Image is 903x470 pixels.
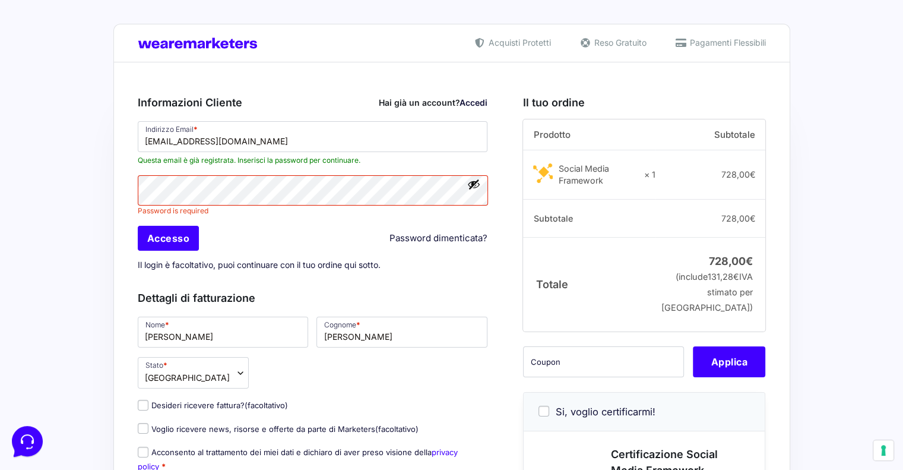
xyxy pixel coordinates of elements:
a: Accedi [460,97,487,108]
p: Ciao 🙂 Se hai qualche domanda siamo qui per aiutarti! [50,81,194,93]
span: Italia [145,371,230,384]
label: Desideri ricevere fattura? [138,400,288,410]
input: Voglio ricevere news, risorse e offerte da parte di Marketers(facoltativo) [138,423,148,434]
p: Il login è facoltativo, puoi continuare con il tuo ordine qui sotto. [134,253,492,277]
span: Trova una risposta [19,150,93,159]
span: (facoltativo) [245,400,288,410]
img: dark [19,68,43,92]
th: Totale [523,237,655,331]
span: Password is required [138,206,488,216]
span: Le tue conversazioni [19,48,101,57]
button: Home [9,361,83,388]
a: [DEMOGRAPHIC_DATA] tutto [106,48,218,57]
label: Voglio ricevere news, risorse e offerte da parte di Marketers [138,424,419,434]
span: € [733,272,739,282]
button: Mostra password [467,178,480,191]
input: Cognome * [316,317,487,348]
th: Subtotale [655,119,766,150]
span: Questa email è già registrata. Inserisci la password per continuare. [138,155,488,166]
bdi: 728,00 [721,169,755,179]
input: Cerca un articolo... [27,175,194,187]
button: Le tue preferenze relative al consenso per le tecnologie di tracciamento [873,440,894,460]
iframe: Customerly Messenger Launcher [9,424,45,459]
a: Password dimenticata? [389,232,487,245]
img: Social Media Framework [533,163,553,183]
h3: Dettagli di fatturazione [138,290,488,306]
th: Prodotto [523,119,655,150]
span: Si, voglio certificarmi! [556,406,655,418]
input: Indirizzo Email * [138,121,488,152]
p: Aiuto [183,377,200,388]
div: Social Media Framework [559,163,636,187]
a: [PERSON_NAME]Ciao 🙂 Se hai qualche domanda siamo qui per aiutarti!1 g fa [14,62,223,97]
p: 1 g fa [201,67,218,77]
p: Home [36,377,56,388]
span: (facoltativo) [375,424,419,434]
h3: Il tuo ordine [523,94,765,111]
input: Nome * [138,317,309,348]
span: Pagamenti Flessibili [687,36,766,49]
button: Aiuto [155,361,228,388]
input: Si, voglio certificarmi! [538,406,549,417]
div: Hai già un account? [379,96,487,109]
p: Messaggi [103,377,135,388]
input: Coupon [523,346,684,377]
span: € [746,255,753,267]
bdi: 728,00 [709,255,753,267]
button: Applica [693,346,765,377]
span: € [749,169,755,179]
span: Stato [138,357,249,389]
h2: Ciao da Marketers 👋 [9,10,199,29]
h3: Informazioni Cliente [138,94,488,111]
input: Accesso [138,226,199,251]
span: Acquisti Protetti [486,36,551,49]
span: 131,28 [708,272,739,282]
strong: × 1 [644,169,655,181]
span: € [749,213,755,223]
small: (include IVA stimato per [GEOGRAPHIC_DATA]) [661,272,753,313]
input: Desideri ricevere fattura?(facoltativo) [138,400,148,411]
span: Reso Gratuito [591,36,647,49]
button: Messaggi [83,361,156,388]
span: Inizia una conversazione [77,109,175,119]
span: [PERSON_NAME] [50,67,194,78]
button: Inizia una conversazione [19,102,218,126]
th: Subtotale [523,200,655,238]
bdi: 728,00 [721,213,755,223]
a: Apri Centro Assistenza [126,150,218,159]
input: Acconsento al trattamento dei miei dati e dichiaro di aver preso visione dellaprivacy policy [138,447,148,458]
